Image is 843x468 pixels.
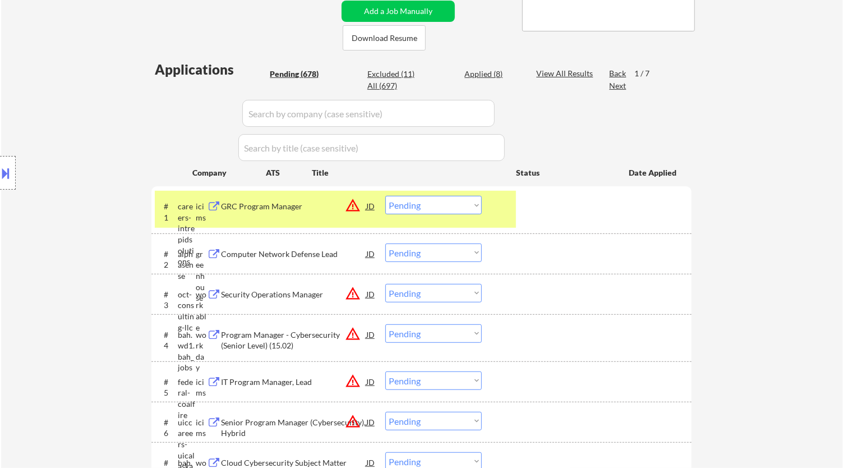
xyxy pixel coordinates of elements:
div: JD [365,284,375,304]
div: #4 [164,329,169,351]
div: Next [609,80,627,91]
div: All (697) [367,80,423,91]
div: JD [365,371,375,392]
div: Applications [155,63,266,76]
div: Status [516,162,612,182]
div: workable [196,289,207,333]
div: oct-consulting-llc [178,289,196,333]
input: Search by company (case sensitive) [242,100,495,127]
div: Pending (678) [270,68,326,80]
div: icims [196,417,207,439]
button: warning_amber [345,286,361,301]
button: warning_amber [345,373,361,389]
div: JD [365,196,375,216]
div: #5 [164,377,169,398]
button: Download Resume [343,25,426,51]
div: Applied (8) [464,68,520,80]
div: bah.wd1.bah_jobs [178,329,196,373]
div: JD [365,324,375,345]
div: 1 / 7 [634,68,660,79]
button: warning_amber [345,414,361,429]
div: Title [312,167,505,178]
div: Excluded (11) [367,68,423,80]
button: warning_amber [345,198,361,213]
div: Date Applied [629,167,678,178]
div: JD [365,412,375,432]
div: federal-coalfire [178,377,196,420]
div: icims [196,201,207,223]
div: icims [196,377,207,398]
button: warning_amber [345,326,361,342]
div: Program Manager - Cybersecurity (Senior Level) (15.02) [221,329,366,351]
button: Add a Job Manually [342,1,455,22]
div: JD [365,244,375,264]
div: View All Results [536,68,596,79]
div: Back [609,68,627,79]
div: greenhouse [196,249,207,304]
div: workday [196,329,207,373]
div: #3 [164,289,169,311]
div: Senior Program Manager (Cybersecurity), Hybrid [221,417,366,439]
div: Company [192,167,266,178]
div: ATS [266,167,312,178]
div: IT Program Manager, Lead [221,377,366,388]
div: #6 [164,417,169,439]
input: Search by title (case sensitive) [238,134,505,161]
div: Security Operations Manager [221,289,366,300]
div: GRC Program Manager [221,201,366,212]
div: Computer Network Defense Lead [221,249,366,260]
